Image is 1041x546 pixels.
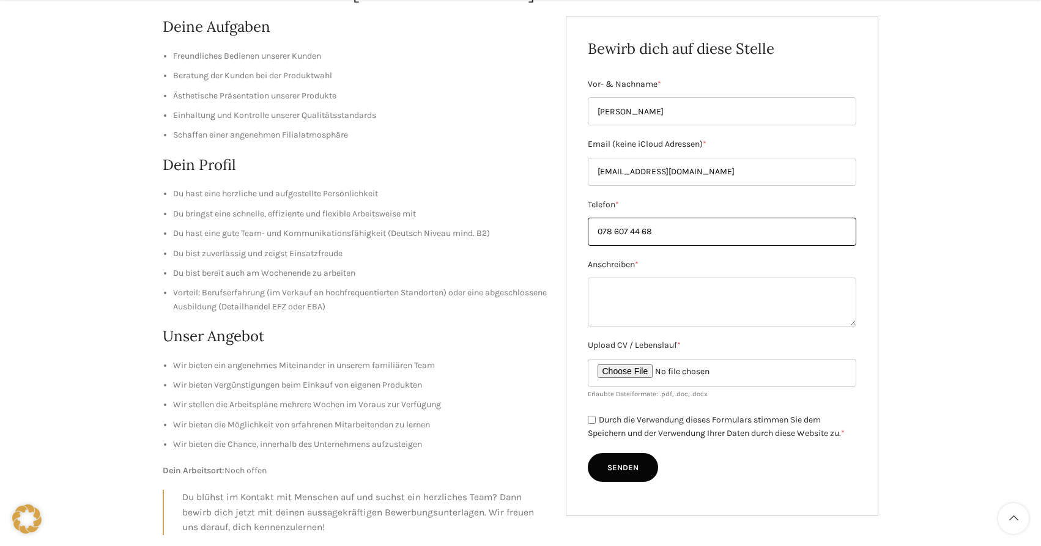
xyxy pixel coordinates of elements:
label: Anschreiben [588,258,857,271]
li: Du bist zuverlässig und zeigst Einsatzfreude [173,247,547,260]
label: Vor- & Nachname [588,78,857,91]
p: Du blühst im Kontakt mit Menschen auf und suchst ein herzliches Team? Dann bewirb dich jetzt mit ... [182,490,547,535]
li: Einhaltung und Kontrolle unserer Qualitätsstandards [173,109,547,122]
p: Noch offen [163,464,547,478]
li: Wir stellen die Arbeitspläne mehrere Wochen im Voraus zur Verfügung [173,398,547,411]
strong: Dein Arbeitsort: [163,465,224,476]
input: Senden [588,453,658,482]
label: Durch die Verwendung dieses Formulars stimmen Sie dem Speichern und der Verwendung Ihrer Daten du... [588,415,845,439]
small: Erlaubte Dateiformate: .pdf, .doc, .docx [588,390,708,398]
li: Beratung der Kunden bei der Produktwahl [173,69,547,83]
li: Wir bieten Vergünstigungen beim Einkauf von eigenen Produkten [173,378,547,392]
label: Upload CV / Lebenslauf [588,339,857,352]
li: Wir bieten die Möglichkeit von erfahrenen Mitarbeitenden zu lernen [173,418,547,432]
li: Wir bieten ein angenehmes Miteinander in unserem familiären Team [173,359,547,372]
label: Email (keine iCloud Adressen) [588,138,857,151]
a: Scroll to top button [998,503,1029,534]
li: Du hast eine herzliche und aufgestellte Persönlichkeit [173,187,547,201]
li: Du bist bereit auch am Wochenende zu arbeiten [173,267,547,280]
li: Du bringst eine schnelle, effiziente und flexible Arbeitsweise mit [173,207,547,221]
h2: Bewirb dich auf diese Stelle [588,39,857,59]
h2: Dein Profil [163,155,547,175]
h2: Deine Aufgaben [163,17,547,37]
li: Du hast eine gute Team- und Kommunikationsfähigkeit (Deutsch Niveau mind. B2) [173,227,547,240]
li: Schaffen einer angenehmen Filialatmosphäre [173,128,547,142]
li: Freundliches Bedienen unserer Kunden [173,50,547,63]
li: Ästhetische Präsentation unserer Produkte [173,89,547,103]
li: Wir bieten die Chance, innerhalb des Unternehmens aufzusteigen [173,438,547,451]
li: Vorteil: Berufserfahrung (im Verkauf an hochfrequentierten Standorten) oder eine abgeschlossene A... [173,286,547,314]
h2: Unser Angebot [163,326,547,347]
label: Telefon [588,198,857,212]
